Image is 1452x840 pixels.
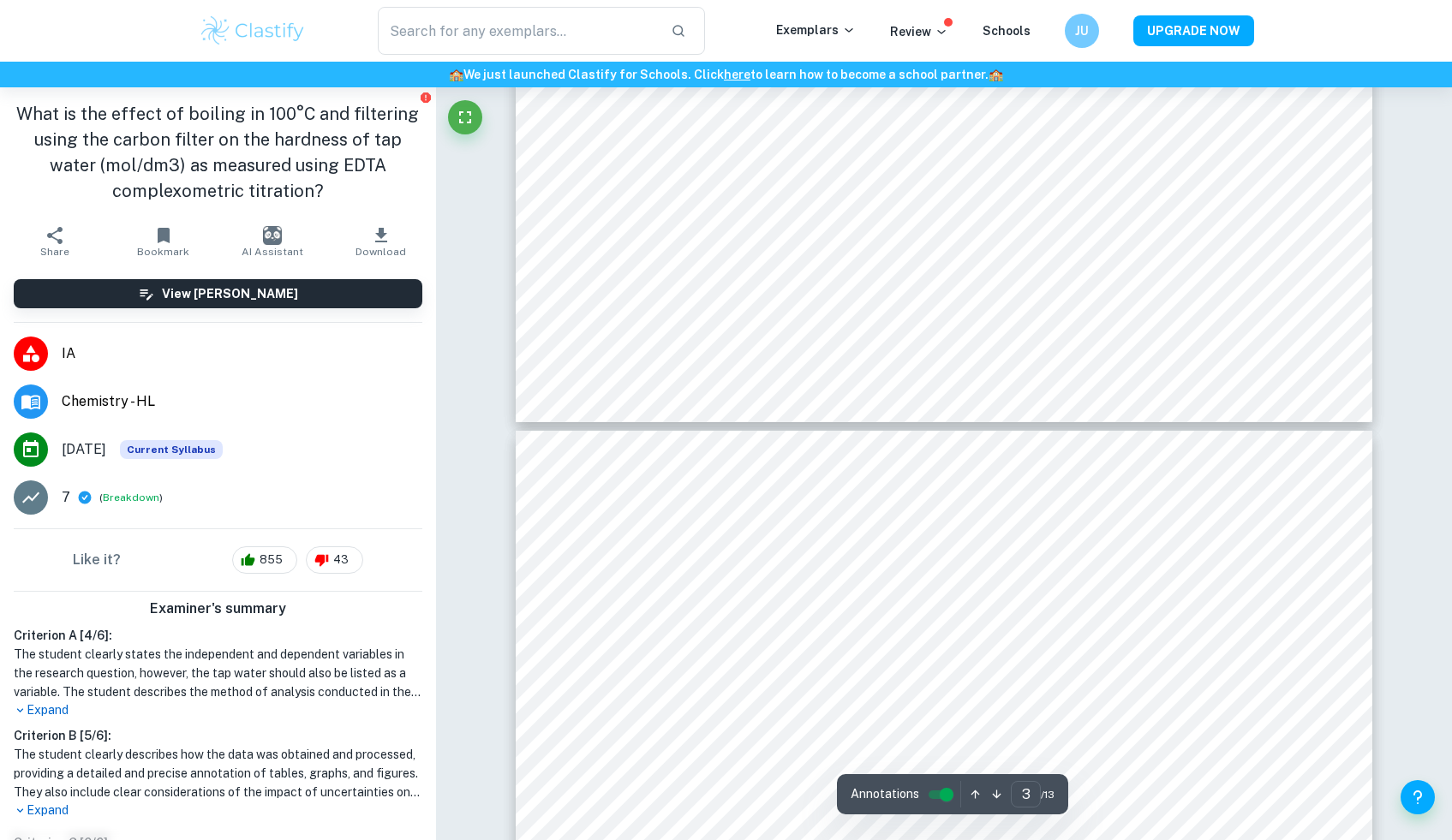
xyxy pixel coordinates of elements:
[851,785,919,803] span: Annotations
[62,439,106,460] span: [DATE]
[449,68,463,81] span: 🏫
[1133,15,1254,46] button: UPGRADE NOW
[983,24,1031,38] a: Schools
[162,284,298,303] h6: View [PERSON_NAME]
[62,391,422,412] span: Chemistry - HL
[14,745,422,801] h1: The student clearly describes how the data was obtained and processed, providing a detailed and p...
[109,217,218,265] button: Bookmark
[890,22,948,41] p: Review
[1041,787,1055,802] span: / 13
[448,100,482,134] button: Fullscreen
[14,626,422,645] h6: Criterion A [ 4 / 6 ]:
[199,14,308,48] img: Clastify logo
[120,440,223,459] span: Current Syllabus
[776,21,856,39] p: Exemplars
[326,217,435,265] button: Download
[14,726,422,745] h6: Criterion B [ 5 / 6 ]:
[989,68,1003,81] span: 🏫
[218,217,326,265] button: AI Assistant
[120,440,223,459] div: This exemplar is based on the current syllabus. Feel free to refer to it for inspiration/ideas wh...
[1401,780,1435,814] button: Help and Feedback
[14,801,422,819] p: Expand
[420,91,433,104] button: Report issue
[324,551,358,569] span: 43
[40,246,69,258] span: Share
[62,487,70,508] p: 7
[62,343,422,364] span: IA
[7,599,429,619] h6: Examiner's summary
[263,226,282,245] img: AI Assistant
[137,246,189,258] span: Bookmark
[14,645,422,701] h1: The student clearly states the independent and dependent variables in the research question, howe...
[103,490,159,505] button: Breakdown
[306,546,363,574] div: 43
[14,101,422,204] h1: What is the effect of boiling in 100°C and filtering using the carbon filter on the hardness of t...
[724,68,750,81] a: here
[356,246,406,258] span: Download
[14,701,422,719] p: Expand
[378,7,658,55] input: Search for any exemplars...
[73,550,121,570] h6: Like it?
[3,65,1449,84] h6: We just launched Clastify for Schools. Click to learn how to become a school partner.
[14,279,422,308] button: View [PERSON_NAME]
[250,551,292,569] span: 855
[1065,14,1099,48] button: JU
[99,490,163,506] span: ( )
[232,546,297,574] div: 855
[242,246,303,258] span: AI Assistant
[1072,21,1091,40] h6: JU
